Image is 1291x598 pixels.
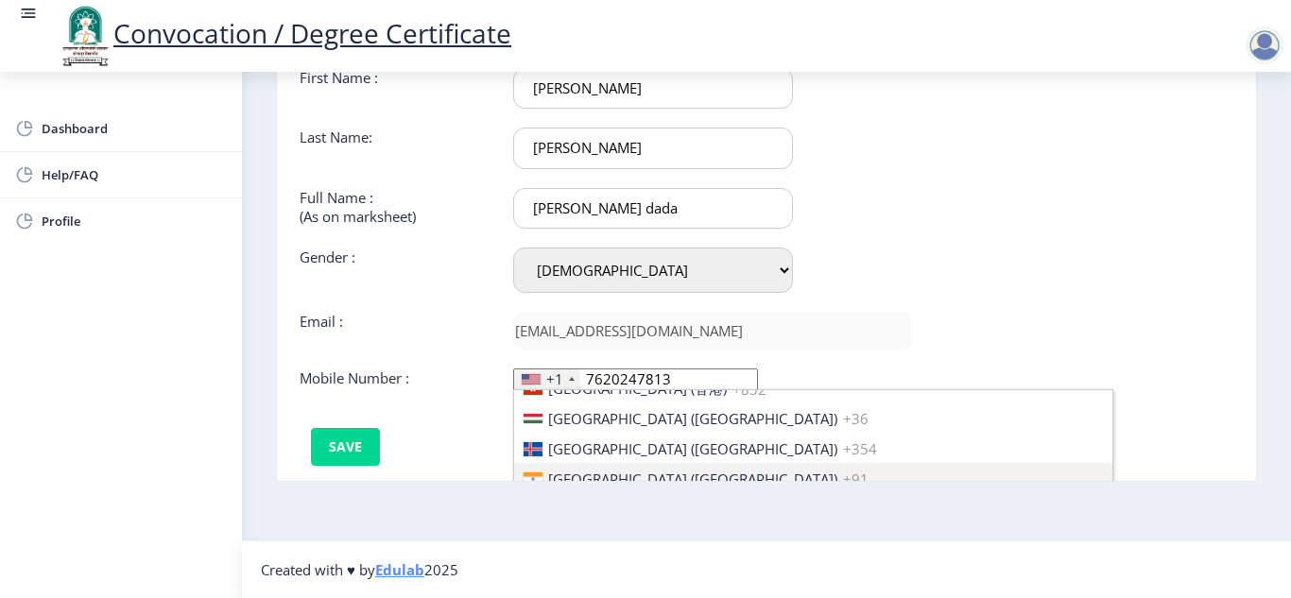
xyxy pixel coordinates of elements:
span: +36 [843,409,869,428]
img: logo [57,4,113,68]
div: Last Name: [285,128,499,168]
span: [GEOGRAPHIC_DATA] ([GEOGRAPHIC_DATA]) [548,470,837,488]
div: Full Name : (As on marksheet) [285,188,499,229]
a: Edulab [375,560,424,579]
div: Gender : [285,248,499,293]
a: Convocation / Degree Certificate [57,15,511,51]
span: Profile [42,210,227,232]
span: Created with ♥ by 2025 [261,560,458,579]
span: +354 [843,439,877,458]
div: United States: +1 [514,369,580,389]
div: Mobile Number : [285,368,499,390]
span: Dashboard [42,117,227,140]
span: [GEOGRAPHIC_DATA] ([GEOGRAPHIC_DATA]) [548,439,837,458]
div: First Name : [285,68,499,109]
span: +91 [843,470,869,488]
button: Save [311,428,380,466]
div: +1 [546,369,563,388]
span: [GEOGRAPHIC_DATA] ([GEOGRAPHIC_DATA]) [548,409,837,428]
span: Help/FAQ [42,163,227,186]
div: Email : [285,312,499,350]
input: Mobile No [513,368,758,390]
